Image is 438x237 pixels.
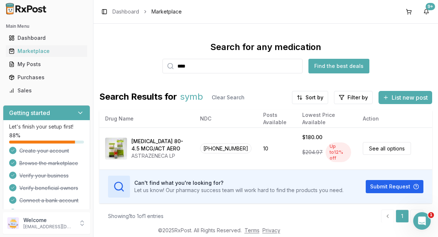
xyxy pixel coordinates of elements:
div: Search for any medication [210,41,321,53]
div: 9+ [426,3,435,10]
div: Sales [9,87,84,94]
div: Dashboard [9,34,84,42]
button: Dashboard [3,32,90,44]
a: Dashboard [6,31,87,45]
h3: Getting started [9,108,50,117]
div: My Posts [9,61,84,68]
div: Marketplace [9,47,84,55]
a: Dashboard [112,8,139,15]
button: Sort by [292,91,328,104]
span: Filter by [347,94,368,101]
button: My Posts [3,58,90,70]
nav: pagination [381,210,423,223]
h3: Can't find what you're looking for? [134,179,343,187]
p: Let's finish your setup first! [9,123,84,130]
div: Up to 12 % off [326,142,351,162]
span: Browse the marketplace [19,160,78,167]
button: Clear Search [206,91,250,104]
p: Welcome [23,217,74,224]
p: Let us know! Our pharmacy success team will work hard to find the products you need. [134,187,343,194]
span: List new post [392,93,428,102]
th: Drug Name [99,110,194,127]
div: [MEDICAL_DATA] 80-4.5 MCG/ACT AERO [131,138,188,152]
img: User avatar [7,217,19,229]
th: NDC [194,110,257,127]
span: Marketplace [151,8,182,15]
span: Sort by [306,94,323,101]
button: 9+ [420,6,432,18]
span: 88 % [9,132,20,139]
span: $204.97 [302,149,323,156]
th: Posts Available [257,110,296,127]
a: Privacy [262,227,280,233]
nav: breadcrumb [112,8,182,15]
iframe: Intercom live chat [413,212,431,230]
img: RxPost Logo [3,3,50,15]
button: Filter by [334,91,373,104]
a: Marketplace [6,45,87,58]
span: symb [180,91,203,104]
a: Sales [6,84,87,97]
a: 1 [396,210,409,223]
div: $180.00 [302,134,322,141]
button: Purchases [3,72,90,83]
a: See all options [363,142,411,155]
span: Create your account [19,147,69,154]
th: Action [357,110,432,127]
button: Marketplace [3,45,90,57]
button: Find the best deals [308,59,369,73]
button: List new post [379,91,432,104]
img: Symbicort 80-4.5 MCG/ACT AERO [105,138,127,160]
span: Connect a bank account [19,197,78,204]
span: Verify your business [19,172,69,179]
div: ASTRAZENECA LP [131,152,188,160]
span: 1 [428,212,434,218]
span: Verify beneficial owners [19,184,78,192]
a: My Posts [6,58,87,71]
span: [PHONE_NUMBER] [200,144,251,153]
button: Submit Request [366,180,423,193]
button: Sales [3,85,90,96]
p: [EMAIL_ADDRESS][DOMAIN_NAME] [23,224,74,230]
td: 10 [257,127,296,169]
div: Showing 1 to 1 of 1 entries [108,213,164,220]
a: Purchases [6,71,87,84]
h2: Main Menu [6,23,87,29]
div: Purchases [9,74,84,81]
th: Lowest Price Available [296,110,357,127]
a: Terms [245,227,260,233]
span: Search Results for [99,91,177,104]
a: List new post [379,95,432,102]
